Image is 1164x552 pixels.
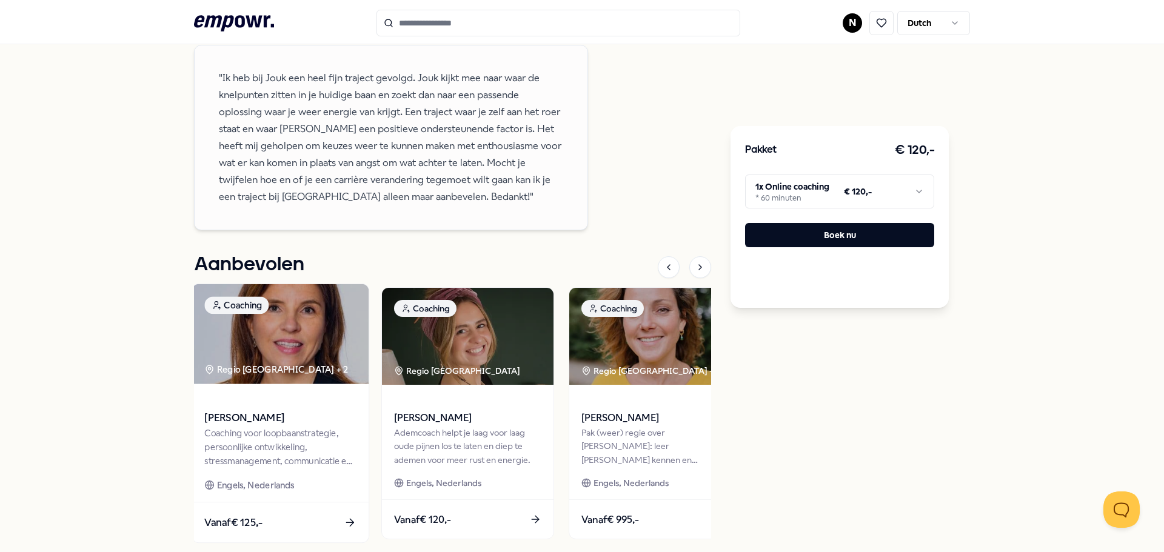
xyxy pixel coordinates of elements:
h1: Aanbevolen [194,250,304,280]
a: package imageCoachingRegio [GEOGRAPHIC_DATA] + 2[PERSON_NAME]Coaching voor loopbaanstrategie, per... [192,284,370,544]
div: Coaching [204,296,269,314]
h3: Pakket [745,142,777,158]
input: Search for products, categories or subcategories [376,10,740,36]
h3: € 120,- [895,141,935,160]
div: Ademcoach helpt je laag voor laag oude pijnen los te laten en diep te ademen voor meer rust en en... [394,426,541,467]
img: package image [382,288,554,385]
div: Coaching [581,300,644,317]
a: package imageCoachingRegio [GEOGRAPHIC_DATA] + 1[PERSON_NAME]Pak (weer) regie over [PERSON_NAME]:... [569,287,741,539]
div: Pak (weer) regie over [PERSON_NAME]: leer [PERSON_NAME] kennen en doorbreek patronen. Voor blijve... [581,426,729,467]
div: Regio [GEOGRAPHIC_DATA] + 1 [581,364,720,377]
div: Coaching voor loopbaanstrategie, persoonlijke ontwikkeling, stressmanagement, communicatie en wer... [204,426,356,468]
div: Regio [GEOGRAPHIC_DATA] [394,364,522,377]
span: Vanaf € 125,- [204,514,263,530]
button: N [843,13,862,33]
span: Engels, Nederlands [594,476,669,490]
span: [PERSON_NAME] [204,410,356,426]
button: Boek nu [745,223,934,247]
span: [PERSON_NAME] [581,410,729,426]
div: Coaching [394,300,457,317]
span: Vanaf € 995,- [581,512,639,528]
img: package image [569,288,741,385]
span: Engels, Nederlands [406,476,481,490]
iframe: Help Scout Beacon - Open [1103,491,1140,528]
a: package imageCoachingRegio [GEOGRAPHIC_DATA] [PERSON_NAME]Ademcoach helpt je laag voor laag oude ... [381,287,554,539]
span: Vanaf € 120,- [394,512,451,528]
span: "Ik heb bij Jouk een heel fijn traject gevolgd. Jouk kijkt mee naar waar de knelpunten zitten in ... [219,70,563,205]
div: Regio [GEOGRAPHIC_DATA] + 2 [204,362,348,376]
span: Engels, Nederlands [217,478,295,492]
img: package image [192,284,369,384]
span: [PERSON_NAME] [394,410,541,426]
